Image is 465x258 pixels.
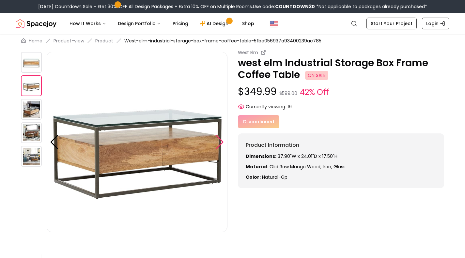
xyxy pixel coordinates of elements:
h6: Product Information [246,141,437,149]
p: 37.90"W x 24.01"D x 17.50"H [246,153,437,159]
img: https://storage.googleapis.com/spacejoy-main/assets/5fbe056937a93400239ac785/product_2_n4ek1ijgbbo6 [227,52,408,232]
small: West Elm [238,49,258,56]
img: https://storage.googleapis.com/spacejoy-main/assets/5fbe056937a93400239ac785/product_1_g37alfk8540f [47,52,227,232]
span: ON SALE [305,71,328,80]
nav: breadcrumb [21,38,444,44]
span: natural-gp [262,174,287,180]
a: Home [29,38,42,44]
span: 19 [287,103,292,110]
strong: Color: [246,174,261,180]
img: https://storage.googleapis.com/spacejoy-main/assets/5fbe056937a93400239ac785/product_4_4oh30km4opg8 [21,146,42,167]
div: [DATE] Countdown Sale – Get 30% OFF All Design Packages + Extra 10% OFF on Multiple Rooms. [38,3,427,10]
strong: Material: [246,163,268,170]
a: Shop [237,17,259,30]
a: AI Design [195,17,236,30]
span: *Not applicable to packages already purchased* [315,3,427,10]
span: West-elm-industrial-storage-box-frame-coffee-table-5fbe056937a93400239ac785 [124,38,321,44]
a: Pricing [167,17,194,30]
img: https://storage.googleapis.com/spacejoy-main/assets/5fbe056937a93400239ac785/product_1_g37alfk8540f [21,75,42,96]
strong: Dimensions: [246,153,276,159]
img: United States [270,20,278,27]
img: https://storage.googleapis.com/spacejoy-main/assets/5fbe056937a93400239ac785/product_3_0c3hbn73hb507 [21,122,42,143]
img: Spacejoy Logo [16,17,56,30]
img: https://storage.googleapis.com/spacejoy-main/assets/5fbe056937a93400239ac785/product_0_mj6072nc593f [21,52,42,73]
img: https://storage.googleapis.com/spacejoy-main/assets/5fbe056937a93400239ac785/product_2_n4ek1ijgbbo6 [21,99,42,120]
nav: Global [16,13,449,34]
small: $599.00 [279,90,297,97]
a: Product-view [54,38,84,44]
button: How It Works [64,17,111,30]
a: Login [422,18,449,29]
a: Product [95,38,113,44]
span: olid raw mango wood, Iron, glass [270,163,346,170]
button: Design Portfolio [113,17,166,30]
a: Spacejoy [16,17,56,30]
small: 42% Off [300,86,329,98]
a: Start Your Project [366,18,417,29]
p: $349.99 [238,86,444,98]
nav: Main [64,17,259,30]
b: COUNTDOWN30 [275,3,315,10]
span: Use code: [253,3,315,10]
p: west elm Industrial Storage Box Frame Coffee Table [238,57,444,81]
span: Currently viewing: [246,103,286,110]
